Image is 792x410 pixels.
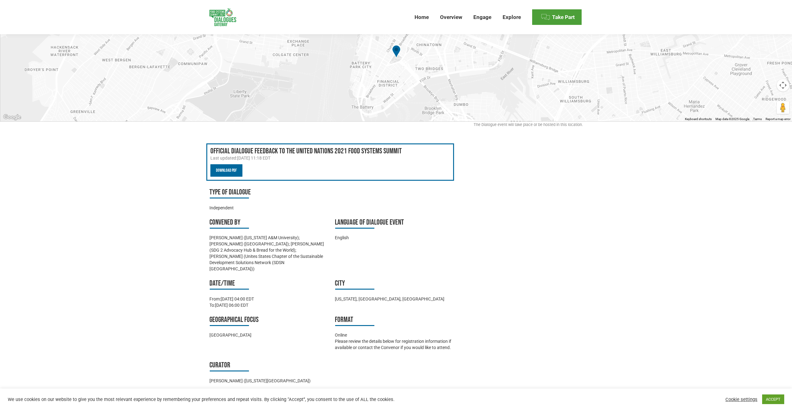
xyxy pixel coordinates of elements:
h3: City [335,278,454,290]
p: Please review the details below for registration information if available or contact the Convenor... [335,338,454,351]
span: Take Part [552,14,575,21]
a: Cookie settings [725,397,757,402]
button: Keyboard shortcuts [685,117,712,121]
a: Open this area in Google Maps (opens a new window) [2,113,22,121]
div: The Dialogue event will take place or be hosted in this location. [209,122,583,131]
h3: Language of Dialogue Event [335,217,454,229]
h3: Convened by [209,217,329,229]
div: We use cookies on our website to give you the most relevant experience by remembering your prefer... [8,397,551,402]
span: Overview [440,14,462,21]
a: Terms (opens in new tab) [753,117,762,121]
a: Download PDF [210,164,242,177]
div: [PERSON_NAME] ([US_STATE] A&M University); [PERSON_NAME] ([GEOGRAPHIC_DATA]); [PERSON_NAME] (SDG ... [209,235,329,272]
div: Independent [209,205,329,211]
a: ACCEPT [762,394,784,404]
h3: Curator [209,360,329,371]
img: Menu icon [541,12,550,22]
div: Last updated: [210,155,450,161]
div: [PERSON_NAME] ([US_STATE][GEOGRAPHIC_DATA]) [209,378,329,384]
time: [DATE] 04:00 EDT [221,296,254,301]
img: Food Systems Summit Dialogues [209,8,236,26]
h3: Type of Dialogue [209,187,329,198]
div: [GEOGRAPHIC_DATA] [209,332,329,338]
span: Engage [473,14,491,21]
h3: Official Dialogue Feedback to the United Nations 2021 Food Systems Summit [210,147,450,155]
a: Report a map error [766,117,790,121]
h3: Format [335,314,454,326]
button: Drag Pegman onto the map to open Street View [777,101,789,114]
img: Google [2,113,22,121]
span: Home [415,14,429,21]
button: Map camera controls [777,79,789,91]
span: Map data ©2025 Google [715,117,749,121]
time: [DATE] 06:00 EDT [215,303,248,308]
h3: Geographical focus [209,314,329,326]
div: English [335,235,454,241]
time: [DATE] 11:18 EDT [237,156,270,161]
h3: Date/time [209,278,329,290]
div: [US_STATE], [GEOGRAPHIC_DATA], [GEOGRAPHIC_DATA] [335,296,454,302]
span: Explore [503,14,521,21]
div: From: To: [209,296,329,308]
div: Online [335,332,454,338]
